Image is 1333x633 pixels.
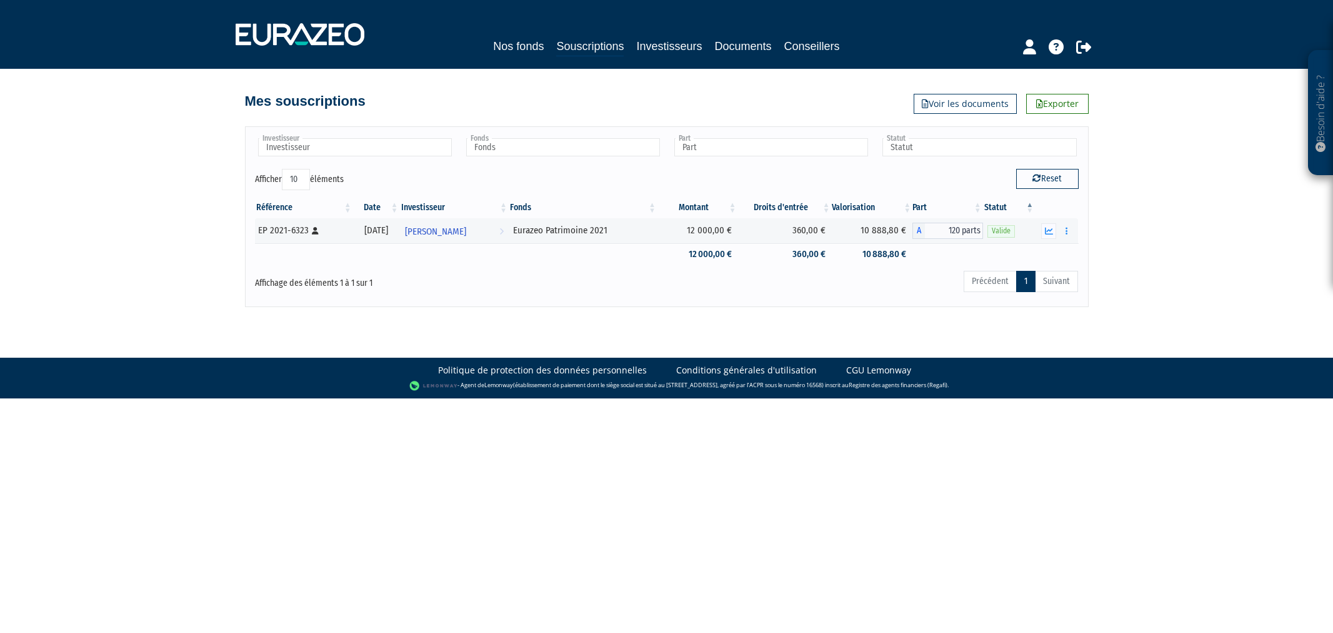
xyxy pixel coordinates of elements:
[846,364,911,377] a: CGU Lemonway
[556,38,624,57] a: Souscriptions
[409,380,457,392] img: logo-lemonway.png
[357,224,396,237] div: [DATE]
[912,223,982,239] div: A - Eurazeo Patrimoine 2021
[983,197,1036,218] th: Statut : activer pour trier la colonne par ordre d&eacute;croissant
[513,224,653,237] div: Eurazeo Patrimoine 2021
[784,38,840,55] a: Conseillers
[738,243,832,265] td: 360,00 €
[912,197,982,218] th: Part: activer pour trier la colonne par ordre croissant
[1016,271,1036,292] a: 1
[1016,169,1079,189] button: Reset
[255,197,353,218] th: Référence : activer pour trier la colonne par ordre croissant
[657,197,737,218] th: Montant: activer pour trier la colonne par ordre croissant
[258,224,349,237] div: EP 2021-6323
[912,223,925,239] span: A
[832,243,913,265] td: 10 888,80 €
[987,225,1015,237] span: Valide
[255,169,344,190] label: Afficher éléments
[282,169,310,190] select: Afficheréléments
[499,220,504,243] i: Voir l'investisseur
[715,38,772,55] a: Documents
[925,223,982,239] span: 120 parts
[832,218,913,243] td: 10 888,80 €
[657,243,737,265] td: 12 000,00 €
[849,381,947,389] a: Registre des agents financiers (Regafi)
[236,23,364,46] img: 1732889491-logotype_eurazeo_blanc_rvb.png
[405,220,466,243] span: [PERSON_NAME]
[353,197,400,218] th: Date: activer pour trier la colonne par ordre croissant
[245,94,366,109] h4: Mes souscriptions
[738,197,832,218] th: Droits d'entrée: activer pour trier la colonne par ordre croissant
[400,218,509,243] a: [PERSON_NAME]
[400,197,509,218] th: Investisseur: activer pour trier la colonne par ordre croissant
[255,270,587,290] div: Affichage des éléments 1 à 1 sur 1
[509,197,657,218] th: Fonds: activer pour trier la colonne par ordre croissant
[12,380,1321,392] div: - Agent de (établissement de paiement dont le siège social est situé au [STREET_ADDRESS], agréé p...
[636,38,702,55] a: Investisseurs
[914,94,1017,114] a: Voir les documents
[1026,94,1089,114] a: Exporter
[832,197,913,218] th: Valorisation: activer pour trier la colonne par ordre croissant
[312,227,319,235] i: [Français] Personne physique
[738,218,832,243] td: 360,00 €
[1314,57,1328,170] p: Besoin d'aide ?
[676,364,817,377] a: Conditions générales d'utilisation
[484,381,513,389] a: Lemonway
[493,38,544,55] a: Nos fonds
[438,364,647,377] a: Politique de protection des données personnelles
[657,218,737,243] td: 12 000,00 €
